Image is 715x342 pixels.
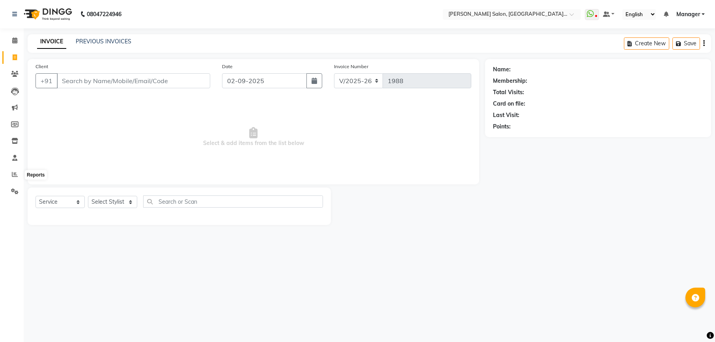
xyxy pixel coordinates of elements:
[676,10,700,19] span: Manager
[493,88,524,97] div: Total Visits:
[87,3,121,25] b: 08047224946
[493,123,511,131] div: Points:
[493,100,525,108] div: Card on file:
[76,38,131,45] a: PREVIOUS INVOICES
[143,195,323,208] input: Search or Scan
[493,111,519,119] div: Last Visit:
[25,170,47,180] div: Reports
[334,63,368,70] label: Invoice Number
[682,310,707,334] iframe: chat widget
[57,73,210,88] input: Search by Name/Mobile/Email/Code
[222,63,233,70] label: Date
[35,63,48,70] label: Client
[35,73,58,88] button: +91
[672,37,700,50] button: Save
[493,77,527,85] div: Membership:
[37,35,66,49] a: INVOICE
[624,37,669,50] button: Create New
[35,98,471,177] span: Select & add items from the list below
[20,3,74,25] img: logo
[493,65,511,74] div: Name:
